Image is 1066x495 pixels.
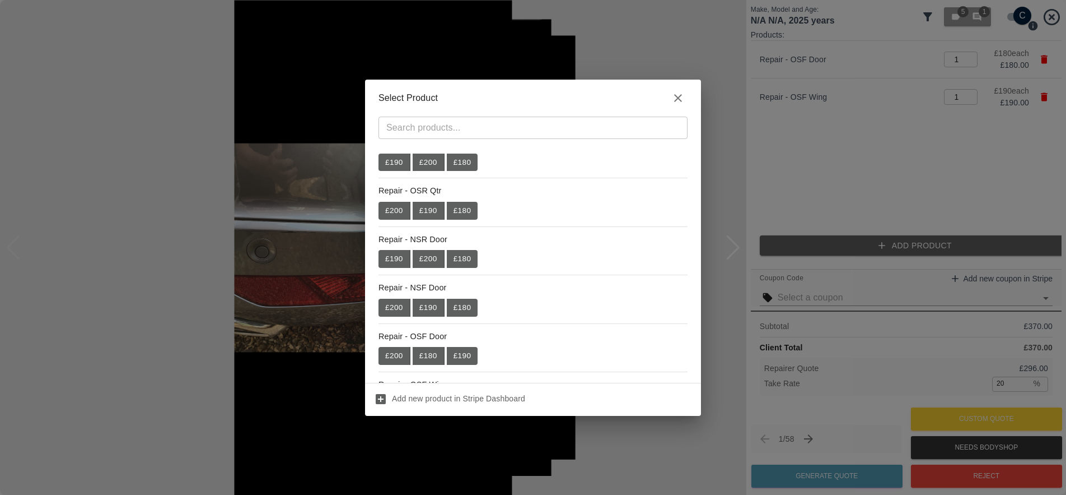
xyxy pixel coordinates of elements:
p: Add new product in Stripe Dashboard [392,393,525,404]
p: Select Product [378,91,438,105]
p: Repair - OSF Wing [378,379,688,391]
button: £180 [447,154,478,172]
button: £180 [447,299,478,317]
button: £200 [378,347,410,365]
p: Repair - NSR Door [378,234,688,246]
button: £190 [447,347,478,365]
button: £200 [413,250,445,268]
button: £190 [413,299,445,317]
button: £190 [378,154,410,172]
p: Repair - OSF Door [378,331,688,343]
p: Repair - NSF Door [378,282,688,294]
button: £200 [378,299,410,317]
input: Search products... [382,120,666,136]
button: £190 [413,202,445,220]
button: £200 [378,202,410,220]
button: £180 [447,250,478,268]
button: £190 [378,250,410,268]
button: £180 [447,202,478,220]
p: Repair - OSR Qtr [378,185,688,197]
button: £200 [413,154,445,172]
button: £180 [413,347,445,365]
